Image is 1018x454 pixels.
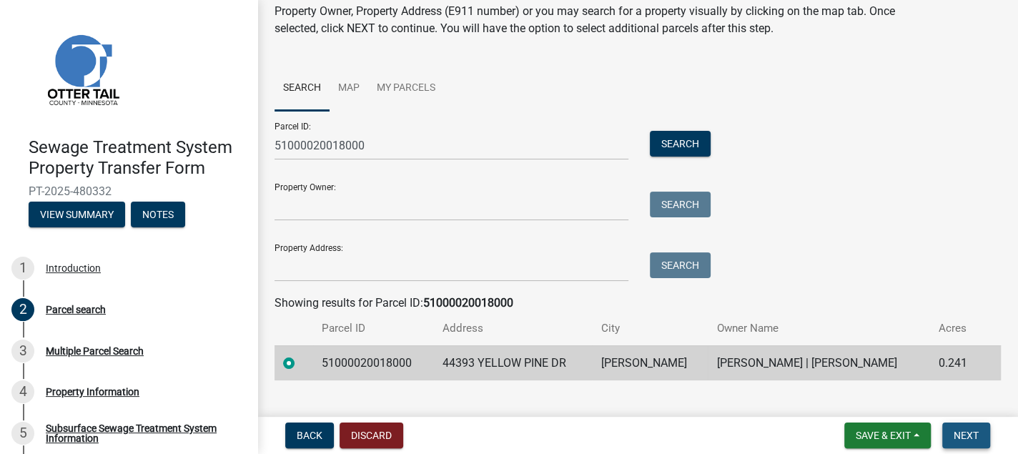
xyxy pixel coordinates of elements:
[29,202,125,227] button: View Summary
[313,345,434,380] td: 51000020018000
[29,137,246,179] h4: Sewage Treatment System Property Transfer Form
[46,346,144,356] div: Multiple Parcel Search
[29,184,229,198] span: PT-2025-480332
[275,295,1001,312] div: Showing results for Parcel ID:
[650,131,711,157] button: Search
[856,430,911,441] span: Save & Exit
[592,345,708,380] td: [PERSON_NAME]
[46,423,234,443] div: Subsurface Sewage Treatment System Information
[46,305,106,315] div: Parcel search
[708,345,930,380] td: [PERSON_NAME] | [PERSON_NAME]
[11,380,34,403] div: 4
[297,430,322,441] span: Back
[11,298,34,321] div: 2
[11,257,34,280] div: 1
[942,423,990,448] button: Next
[313,312,434,345] th: Parcel ID
[844,423,931,448] button: Save & Exit
[708,312,930,345] th: Owner Name
[434,312,593,345] th: Address
[330,66,368,112] a: Map
[131,202,185,227] button: Notes
[650,252,711,278] button: Search
[46,263,101,273] div: Introduction
[29,209,125,221] wm-modal-confirm: Summary
[954,430,979,441] span: Next
[29,15,136,122] img: Otter Tail County, Minnesota
[368,66,444,112] a: My Parcels
[46,387,139,397] div: Property Information
[423,296,513,310] strong: 51000020018000
[11,340,34,362] div: 3
[275,66,330,112] a: Search
[131,209,185,221] wm-modal-confirm: Notes
[11,422,34,445] div: 5
[650,192,711,217] button: Search
[592,312,708,345] th: City
[285,423,334,448] button: Back
[434,345,593,380] td: 44393 YELLOW PINE DR
[930,345,982,380] td: 0.241
[930,312,982,345] th: Acres
[340,423,403,448] button: Discard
